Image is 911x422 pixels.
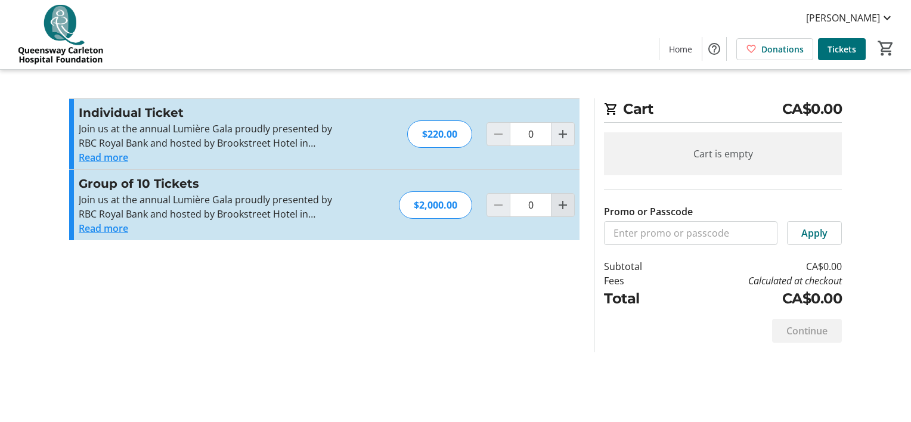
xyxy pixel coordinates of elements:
span: CA$0.00 [782,98,842,120]
span: Donations [761,43,804,55]
button: Increment by one [551,194,574,216]
div: Cart is empty [604,132,842,175]
span: Apply [801,226,828,240]
h3: Individual Ticket [79,104,339,122]
input: Individual Ticket Quantity [510,122,551,146]
td: Fees [604,274,673,288]
h3: Group of 10 Tickets [79,175,339,193]
p: Join us at the annual Lumière Gala proudly presented by RBC Royal Bank and hosted by Brookstreet ... [79,122,339,150]
td: CA$0.00 [673,288,842,309]
h2: Cart [604,98,842,123]
td: Calculated at checkout [673,274,842,288]
p: Join us at the annual Lumière Gala proudly presented by RBC Royal Bank and hosted by Brookstreet ... [79,193,339,221]
span: [PERSON_NAME] [806,11,880,25]
button: Cart [875,38,897,59]
a: Home [659,38,702,60]
td: Subtotal [604,259,673,274]
img: QCH Foundation's Logo [7,5,113,64]
button: Read more [79,221,128,235]
input: Enter promo or passcode [604,221,777,245]
button: Read more [79,150,128,165]
input: Group of 10 Tickets Quantity [510,193,551,217]
button: Apply [787,221,842,245]
label: Promo or Passcode [604,204,693,219]
button: Increment by one [551,123,574,145]
div: $220.00 [407,120,472,148]
button: Help [702,37,726,61]
div: $2,000.00 [399,191,472,219]
a: Donations [736,38,813,60]
span: Tickets [828,43,856,55]
button: [PERSON_NAME] [797,8,904,27]
span: Home [669,43,692,55]
td: Total [604,288,673,309]
td: CA$0.00 [673,259,842,274]
a: Tickets [818,38,866,60]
